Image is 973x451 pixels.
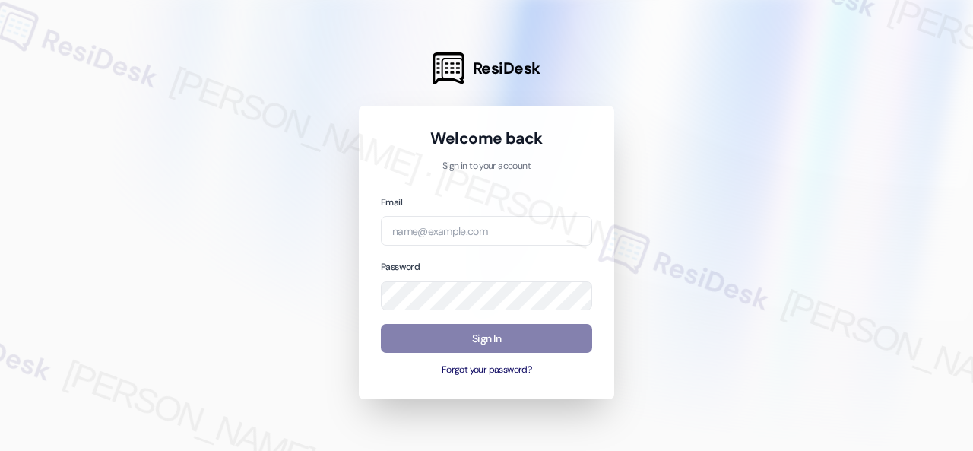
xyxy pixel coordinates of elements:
label: Password [381,261,420,273]
input: name@example.com [381,216,592,246]
span: ResiDesk [473,58,540,79]
button: Sign In [381,324,592,354]
p: Sign in to your account [381,160,592,173]
h1: Welcome back [381,128,592,149]
img: ResiDesk Logo [433,52,464,84]
label: Email [381,196,402,208]
button: Forgot your password? [381,364,592,377]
